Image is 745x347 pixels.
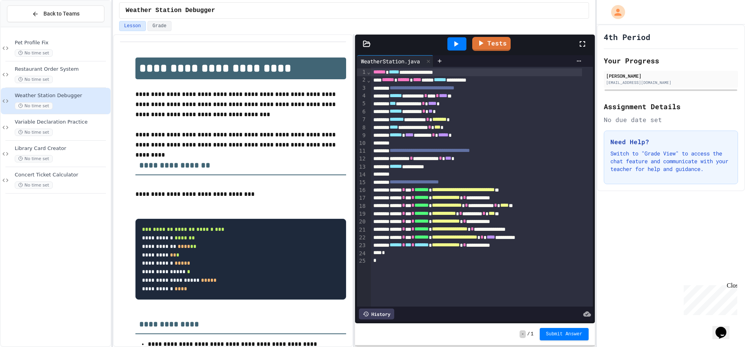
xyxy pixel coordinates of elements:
[357,108,367,116] div: 6
[681,282,737,315] iframe: chat widget
[357,210,367,218] div: 19
[606,72,736,79] div: [PERSON_NAME]
[357,187,367,194] div: 16
[357,68,367,76] div: 1
[367,69,371,75] span: Fold line
[610,150,731,173] p: Switch to "Grade View" to access the chat feature and communicate with your teacher for help and ...
[357,55,433,67] div: WeatherStation.java
[604,101,738,112] h2: Assignment Details
[527,331,530,337] span: /
[712,316,737,339] iframe: chat widget
[357,226,367,234] div: 21
[606,80,736,85] div: [EMAIL_ADDRESS][DOMAIN_NAME]
[357,84,367,92] div: 3
[357,234,367,242] div: 22
[357,132,367,139] div: 9
[357,257,367,265] div: 25
[15,40,109,46] span: Pet Profile Fix
[359,309,394,319] div: History
[15,129,53,136] span: No time set
[15,92,109,99] span: Weather Station Debugger
[15,181,53,189] span: No time set
[15,102,53,110] span: No time set
[357,163,367,171] div: 13
[357,116,367,124] div: 7
[357,57,424,65] div: WeatherStation.java
[357,100,367,108] div: 5
[7,5,104,22] button: Back to Teams
[472,37,511,51] a: Tests
[367,77,371,83] span: Fold line
[15,119,109,126] span: Variable Declaration Practice
[604,115,738,124] div: No due date set
[15,145,109,152] span: Library Card Creator
[15,66,109,73] span: Restaurant Order System
[357,155,367,163] div: 12
[147,21,172,31] button: Grade
[3,3,54,49] div: Chat with us now!Close
[610,137,731,146] h3: Need Help?
[357,139,367,147] div: 10
[357,194,367,202] div: 17
[546,331,582,337] span: Submit Answer
[15,49,53,57] span: No time set
[357,92,367,100] div: 4
[357,171,367,179] div: 14
[357,242,367,249] div: 23
[531,331,534,337] span: 1
[357,218,367,226] div: 20
[119,21,146,31] button: Lesson
[604,31,650,42] h1: 4th Period
[15,76,53,83] span: No time set
[357,147,367,155] div: 11
[520,330,525,338] span: -
[126,6,215,15] span: Weather Station Debugger
[604,55,738,66] h2: Your Progress
[357,76,367,84] div: 2
[357,179,367,187] div: 15
[43,10,80,18] span: Back to Teams
[357,124,367,132] div: 8
[603,3,627,21] div: My Account
[357,202,367,210] div: 18
[357,250,367,258] div: 24
[540,328,589,340] button: Submit Answer
[15,172,109,178] span: Concert Ticket Calculator
[15,155,53,162] span: No time set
